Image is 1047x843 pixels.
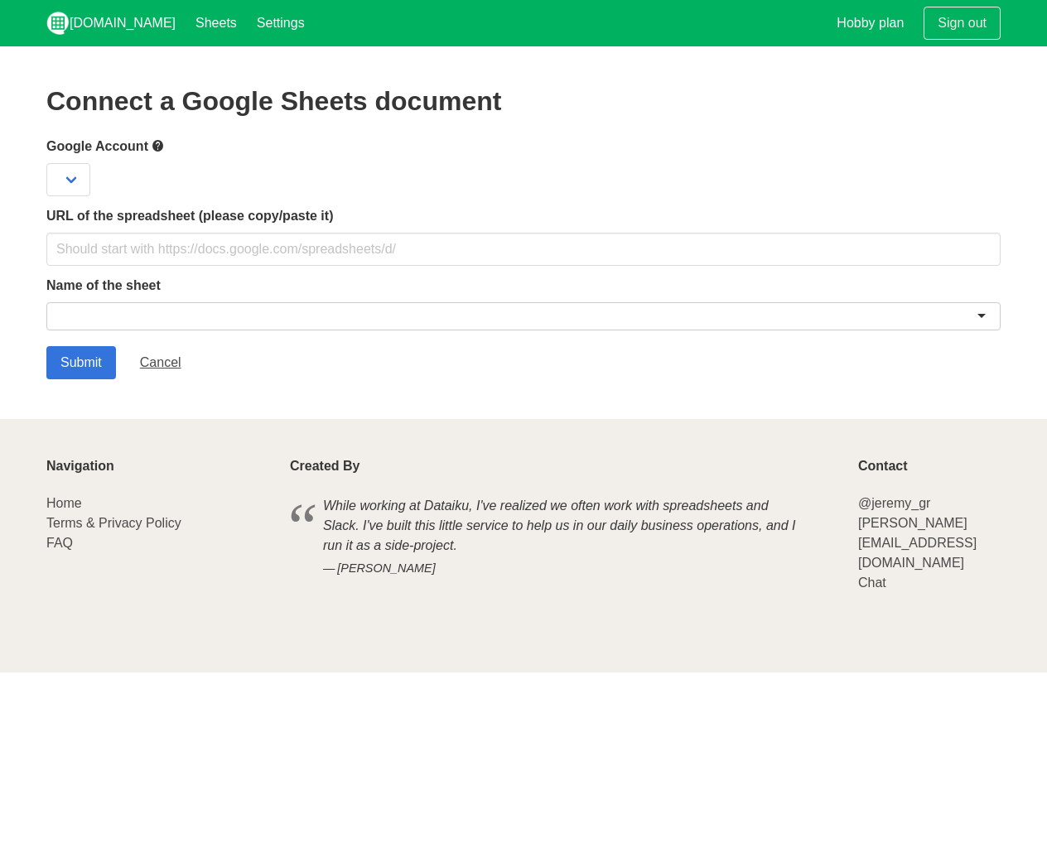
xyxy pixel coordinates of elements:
[46,276,1001,296] label: Name of the sheet
[290,494,838,580] blockquote: While working at Dataiku, I've realized we often work with spreadsheets and Slack. I've built thi...
[924,7,1001,40] a: Sign out
[46,233,1001,266] input: Should start with https://docs.google.com/spreadsheets/d/
[858,459,1001,474] p: Contact
[46,12,70,35] img: logo_v2_white.png
[46,206,1001,226] label: URL of the spreadsheet (please copy/paste it)
[858,576,886,590] a: Chat
[46,516,181,530] a: Terms & Privacy Policy
[46,346,116,379] input: Submit
[126,346,195,379] a: Cancel
[858,496,930,510] a: @jeremy_gr
[46,536,73,550] a: FAQ
[46,136,1001,157] label: Google Account
[858,516,977,570] a: [PERSON_NAME][EMAIL_ADDRESS][DOMAIN_NAME]
[46,459,270,474] p: Navigation
[46,496,82,510] a: Home
[290,459,838,474] p: Created By
[323,560,805,578] cite: [PERSON_NAME]
[46,86,1001,116] h2: Connect a Google Sheets document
